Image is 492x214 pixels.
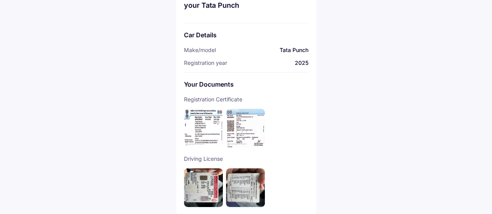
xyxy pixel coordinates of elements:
span: Tata Punch [280,47,308,53]
img: RC [184,109,223,148]
span: Registration year [184,59,227,66]
div: Car Details [184,31,308,39]
img: DL [184,168,223,207]
img: DL [226,168,265,207]
span: 2025 [295,59,308,66]
span: Registration Certificate [184,96,305,103]
span: Make/model [184,47,216,53]
img: RC [226,109,265,148]
span: Driving License [184,155,305,162]
div: Your Documents [184,80,308,88]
